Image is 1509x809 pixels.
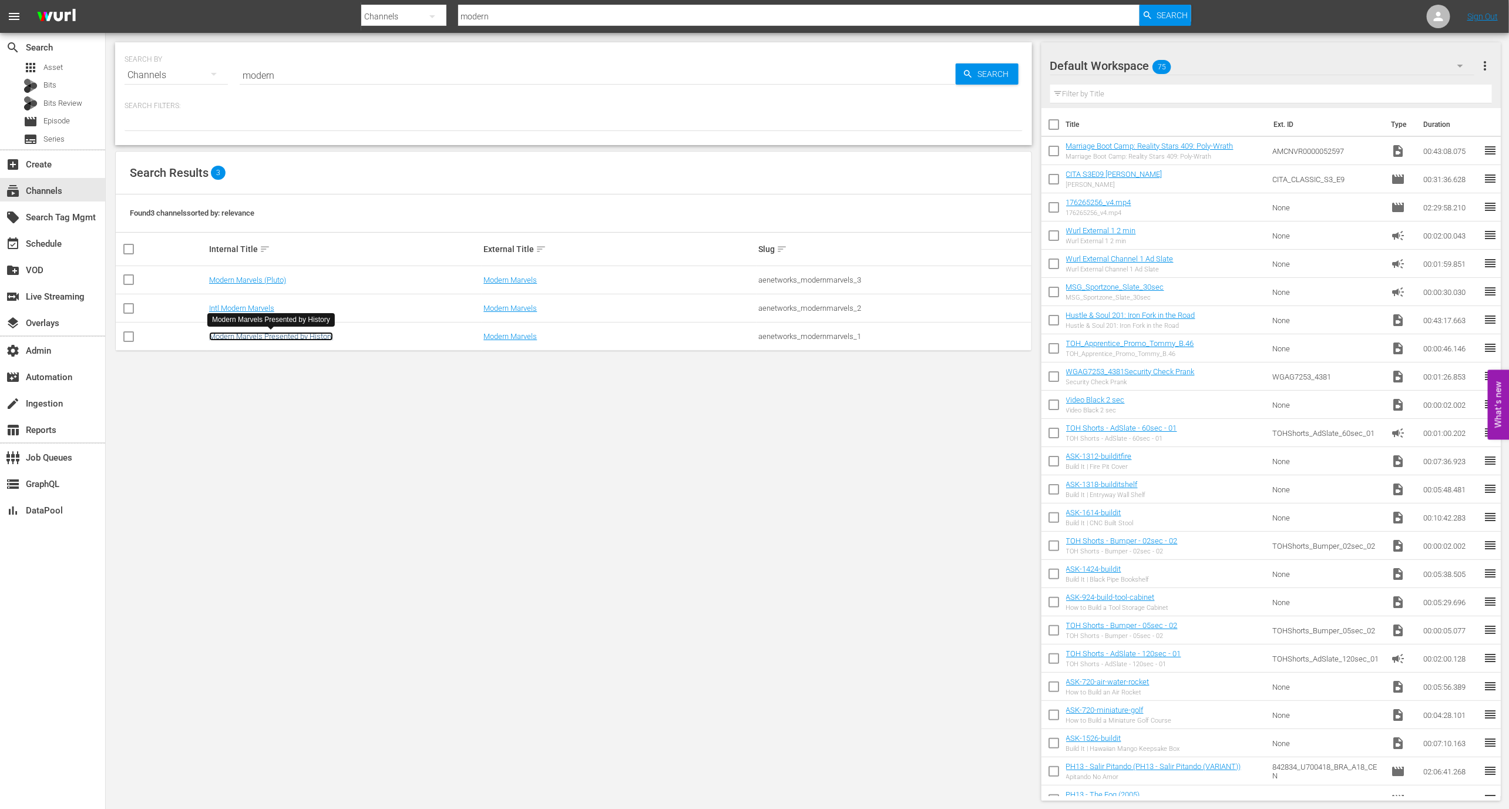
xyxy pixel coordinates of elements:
p: Search Filters: [125,101,1023,111]
a: Modern Marvels [483,276,537,284]
span: Video [1391,144,1405,158]
div: Slug [758,242,1030,256]
td: 00:04:28.101 [1419,701,1483,729]
td: 00:00:02.002 [1419,391,1483,419]
span: Video [1391,482,1405,496]
span: more_vert [1478,59,1492,73]
span: reorder [1483,143,1497,157]
div: Internal Title [209,242,480,256]
span: Ingestion [6,397,20,411]
span: Ad [1391,285,1405,299]
span: Ad [1391,652,1405,666]
td: None [1268,475,1386,503]
span: Search Tag Mgmt [6,210,20,224]
td: 02:29:58.210 [1419,193,1483,221]
div: TOH_Apprentice_Promo_Tommy_B.46 [1066,350,1194,358]
span: Episode [23,115,38,129]
div: Channels [125,59,228,92]
span: Channels [6,184,20,198]
a: Wurl External Channel 1 Ad Slate [1066,254,1174,263]
button: Open Feedback Widget [1488,370,1509,439]
span: Overlays [6,316,20,330]
a: Intl Modern Marvels [209,304,274,313]
span: Series [23,132,38,146]
td: TOHShorts_Bumper_02sec_02 [1268,532,1386,560]
td: 00:00:05.077 [1419,616,1483,644]
td: 00:01:00.202 [1419,419,1483,447]
span: reorder [1483,397,1497,411]
span: Video [1391,680,1405,694]
td: None [1268,560,1386,588]
td: 00:02:00.128 [1419,644,1483,673]
td: TOHShorts_AdSlate_60sec_01 [1268,419,1386,447]
td: 00:05:56.389 [1419,673,1483,701]
div: How to Build a Miniature Golf Course [1066,717,1172,724]
td: 00:07:10.163 [1419,729,1483,757]
span: GraphQL [6,477,20,491]
a: TOH Shorts - Bumper - 05sec - 02 [1066,621,1178,630]
div: TOH Shorts - Bumper - 02sec - 02 [1066,548,1178,555]
div: TOH Shorts - AdSlate - 60sec - 01 [1066,435,1177,442]
span: Automation [6,370,20,384]
span: VOD [6,263,20,277]
span: reorder [1483,341,1497,355]
a: Wurl External 1 2 min [1066,226,1136,235]
span: reorder [1483,454,1497,468]
div: Security Check Prank [1066,378,1195,386]
a: 176265256_v4.mp4 [1066,198,1131,207]
span: Series [43,133,65,145]
span: Bits [43,79,56,91]
span: Ad [1391,229,1405,243]
span: Video [1391,623,1405,637]
span: sort [260,244,270,254]
span: reorder [1483,792,1497,806]
span: sort [536,244,546,254]
span: Video [1391,313,1405,327]
a: Marriage Boot Camp: Reality Stars 409: Poly-Wrath [1066,142,1234,150]
span: Video [1391,736,1405,750]
a: ASK-1424-buildit [1066,565,1121,573]
th: Type [1384,108,1416,141]
span: Video [1391,567,1405,581]
span: 3 [211,166,226,180]
span: reorder [1483,623,1497,637]
span: Asset [23,61,38,75]
a: MSG_Sportzone_Slate_30sec [1066,283,1164,291]
span: sort [777,244,787,254]
a: CITA S3E09 [PERSON_NAME] [1066,170,1162,179]
div: How to Build a Tool Storage Cabinet [1066,604,1169,612]
a: TOH_Apprentice_Promo_Tommy_B.46 [1066,339,1194,348]
td: None [1268,673,1386,701]
span: Search [973,63,1019,85]
a: ASK-1526-buildit [1066,734,1121,743]
span: Video [1391,370,1405,384]
a: Hustle & Soul 201: Iron Fork in the Road [1066,311,1195,320]
div: TOH Shorts - Bumper - 05sec - 02 [1066,632,1178,640]
td: 00:10:42.283 [1419,503,1483,532]
a: Modern Marvels (Pluto) [209,276,286,284]
button: more_vert [1478,52,1492,80]
a: TOH Shorts - AdSlate - 60sec - 01 [1066,424,1177,432]
span: Ad [1391,426,1405,440]
td: 00:05:29.696 [1419,588,1483,616]
a: WGAG7253_4381Security Check Prank [1066,367,1195,376]
div: Marriage Boot Camp: Reality Stars 409: Poly-Wrath [1066,153,1234,160]
a: ASK-1312-builditfire [1066,452,1132,461]
span: reorder [1483,284,1497,298]
span: Job Queues [6,451,20,465]
div: Wurl External Channel 1 Ad Slate [1066,266,1174,273]
a: ASK-720-miniature-golf [1066,706,1144,714]
span: Schedule [6,237,20,251]
span: Video [1391,708,1405,722]
td: 00:43:17.663 [1419,306,1483,334]
div: How to Build an Air Rocket [1066,689,1150,696]
span: reorder [1483,228,1497,242]
div: Bits [23,79,38,93]
span: reorder [1483,679,1497,693]
span: Video [1391,454,1405,468]
span: reorder [1483,651,1497,665]
td: None [1268,334,1386,362]
td: None [1268,447,1386,475]
a: TOH Shorts - Bumper - 02sec - 02 [1066,536,1178,545]
a: ASK-924-build-tool-cabinet [1066,593,1155,602]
